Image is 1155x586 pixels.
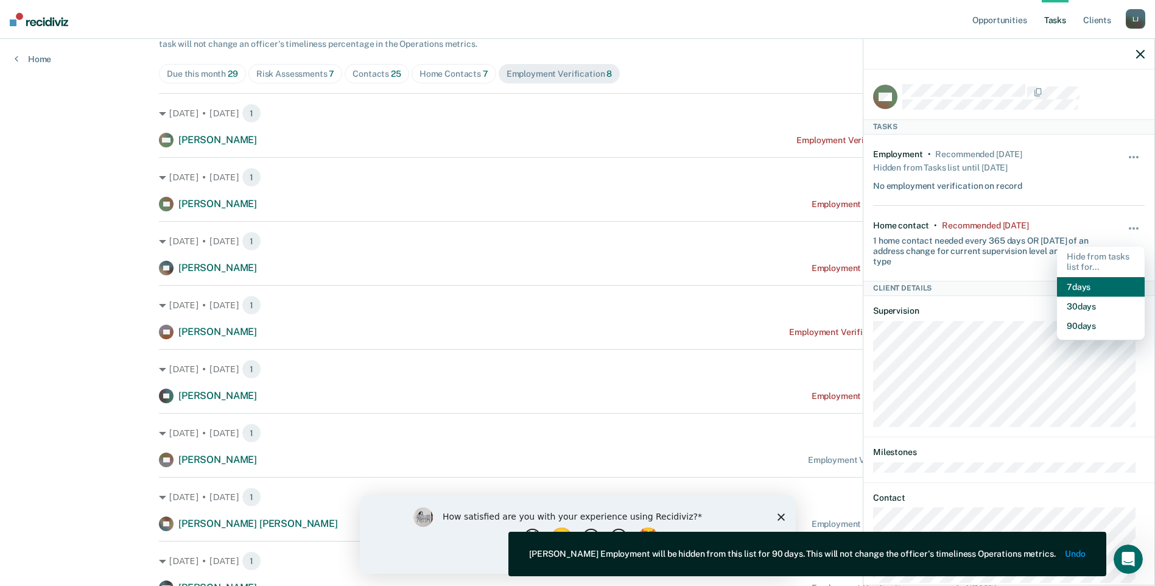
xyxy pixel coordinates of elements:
[167,69,238,79] div: Due this month
[1057,316,1145,336] button: 90 days
[483,69,488,79] span: 7
[159,551,996,571] div: [DATE] • [DATE]
[353,69,401,79] div: Contacts
[329,69,334,79] span: 7
[873,221,929,231] div: Home contact
[873,176,1022,191] div: No employment verification on record
[242,295,261,315] span: 1
[159,295,996,315] div: [DATE] • [DATE]
[360,495,796,574] iframe: Survey by Kim from Recidiviz
[808,455,996,465] div: Employment Verification recommended in a day
[789,327,995,337] div: Employment Verification recommended a month ago
[873,149,923,160] div: Employment
[178,326,257,337] span: [PERSON_NAME]
[873,231,1100,266] div: 1 home contact needed every 365 days OR [DATE] of an address change for current supervision level...
[1057,247,1145,277] div: Hide from tasks list for...
[391,69,401,79] span: 25
[507,69,613,79] div: Employment Verification
[15,54,51,65] a: Home
[812,391,996,401] div: Employment Verification recommended [DATE]
[178,198,257,210] span: [PERSON_NAME]
[242,423,261,443] span: 1
[159,231,996,251] div: [DATE] • [DATE]
[873,159,1008,176] div: Hidden from Tasks list until [DATE]
[242,551,261,571] span: 1
[928,149,931,160] div: •
[178,518,338,529] span: [PERSON_NAME] [PERSON_NAME]
[863,281,1154,295] div: Client Details
[242,487,261,507] span: 1
[178,262,257,274] span: [PERSON_NAME]
[159,359,996,379] div: [DATE] • [DATE]
[796,135,996,146] div: Employment Verification recommended a year ago
[159,104,996,123] div: [DATE] • [DATE]
[242,231,261,251] span: 1
[242,104,261,123] span: 1
[178,454,257,465] span: [PERSON_NAME]
[873,447,1145,457] dt: Milestones
[529,549,1055,559] div: [PERSON_NAME] Employment will be hidden from this list for 90 days. This will not change the offi...
[935,149,1022,160] div: Recommended 2 months ago
[1065,549,1086,559] button: Undo
[256,69,335,79] div: Risk Assessments
[873,306,1145,316] dt: Supervision
[159,487,996,507] div: [DATE] • [DATE]
[242,168,261,187] span: 1
[942,221,1028,231] div: Recommended 2 months ago
[873,493,1145,503] dt: Contact
[10,13,68,26] img: Recidiviz
[159,168,996,187] div: [DATE] • [DATE]
[178,390,257,401] span: [PERSON_NAME]
[606,69,612,79] span: 8
[863,119,1154,134] div: Tasks
[934,221,937,231] div: •
[812,263,996,274] div: Employment Verification recommended [DATE]
[812,519,996,529] div: Employment Verification recommended [DATE]
[242,359,261,379] span: 1
[1114,545,1143,574] iframe: Intercom live chat
[159,423,996,443] div: [DATE] • [DATE]
[228,69,238,79] span: 29
[1126,9,1145,29] div: L J
[1057,297,1145,316] button: 30 days
[1057,277,1145,297] button: 7 days
[178,134,257,146] span: [PERSON_NAME]
[812,199,996,210] div: Employment Verification recommended [DATE]
[420,69,488,79] div: Home Contacts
